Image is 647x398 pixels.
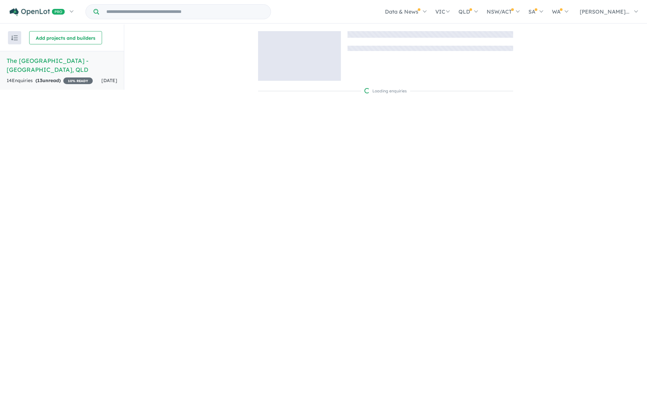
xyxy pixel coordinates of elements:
img: Openlot PRO Logo White [10,8,65,16]
button: Add projects and builders [29,31,102,44]
span: [PERSON_NAME]... [580,8,629,15]
div: 14 Enquir ies [7,77,93,85]
span: 10 % READY [63,77,93,84]
strong: ( unread) [35,77,61,83]
h5: The [GEOGRAPHIC_DATA] - [GEOGRAPHIC_DATA] , QLD [7,56,117,74]
img: sort.svg [11,35,18,40]
div: Loading enquiries [364,88,407,94]
span: 13 [37,77,42,83]
input: Try estate name, suburb, builder or developer [100,5,269,19]
span: [DATE] [101,77,117,83]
